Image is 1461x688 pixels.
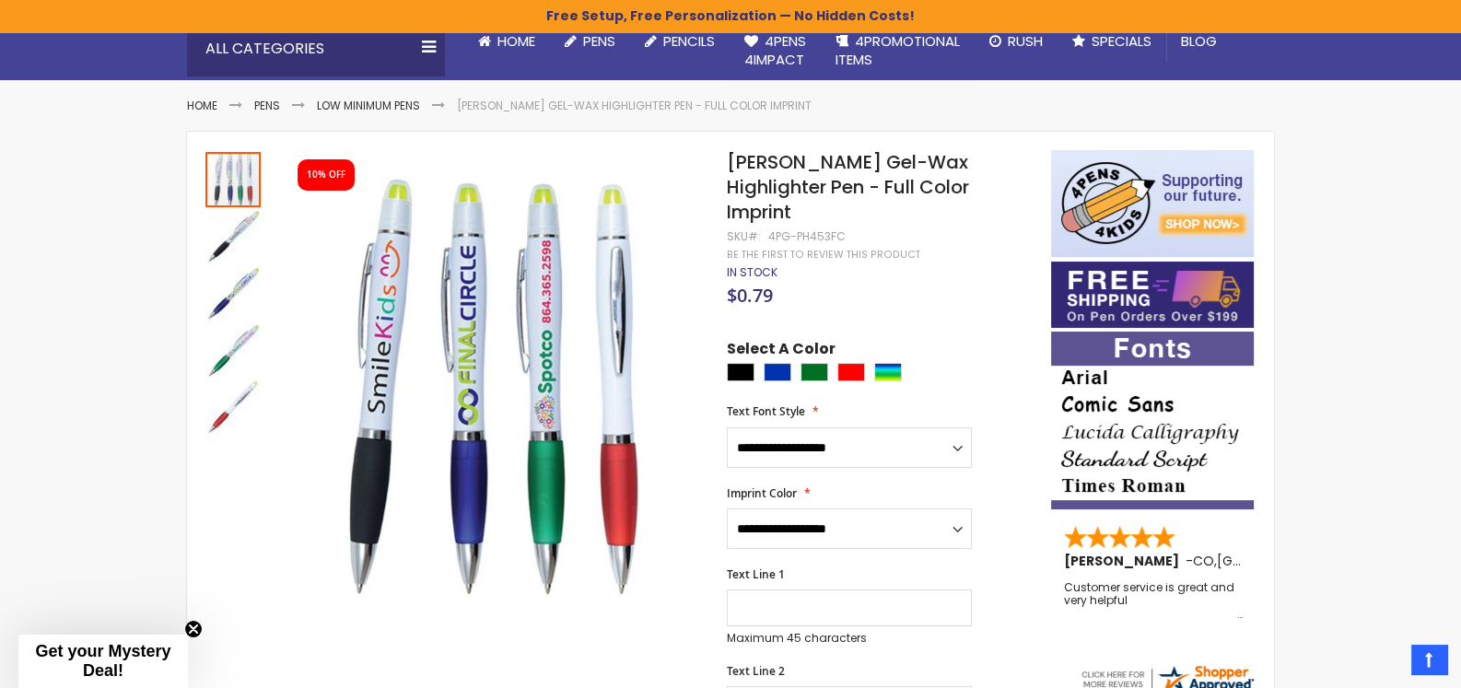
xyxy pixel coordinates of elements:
strong: SKU [727,228,761,244]
span: Home [497,31,535,51]
img: 4pens 4 kids [1051,150,1254,257]
span: 4PROMOTIONAL ITEMS [836,31,960,69]
span: Text Line 2 [727,663,785,679]
a: 4Pens4impact [730,21,821,81]
img: Brooke Pen Gel-Wax Highlighter Pen - Full Color Imprint [205,380,261,436]
img: Brooke Pen Gel-Wax Highlighter Pen - Full Color Imprint [205,323,261,379]
span: Text Font Style [727,403,805,419]
span: Pens [583,31,615,51]
span: Select A Color [727,339,836,364]
span: In stock [727,264,777,280]
a: Home [187,98,217,113]
span: Text Line 1 [727,566,785,582]
div: Black [727,363,754,381]
span: [PERSON_NAME] Gel-Wax Highlighter Pen - Full Color Imprint [727,149,969,225]
div: Brooke Pen Gel-Wax Highlighter Pen - Full Color Imprint [205,321,263,379]
div: Red [837,363,865,381]
span: Rush [1008,31,1043,51]
span: $0.79 [727,283,773,308]
a: Pens [550,21,630,62]
span: Imprint Color [727,485,797,501]
div: Availability [727,265,777,280]
div: Brooke Pen Gel-Wax Highlighter Pen - Full Color Imprint [205,264,263,321]
a: Home [463,21,550,62]
img: Free shipping on orders over $199 [1051,262,1254,328]
span: 4Pens 4impact [744,31,806,69]
span: Blog [1181,31,1217,51]
span: Specials [1092,31,1151,51]
a: Pencils [630,21,730,62]
span: Get your Mystery Deal! [35,642,170,680]
img: font-personalization-examples [1051,332,1254,509]
iframe: Google Customer Reviews [1309,638,1461,688]
div: Brooke Pen Gel-Wax Highlighter Pen - Full Color Imprint [205,379,261,436]
span: [PERSON_NAME] [1064,552,1186,570]
span: CO [1193,552,1214,570]
span: - , [1186,552,1352,570]
div: Assorted [874,363,902,381]
a: Specials [1058,21,1166,62]
div: All Categories [187,21,445,76]
div: Customer service is great and very helpful [1064,581,1243,621]
li: [PERSON_NAME] Gel-Wax Highlighter Pen - Full Color Imprint [457,99,812,113]
p: Maximum 45 characters [727,631,972,646]
span: [GEOGRAPHIC_DATA] [1217,552,1352,570]
a: Rush [975,21,1058,62]
div: Blue [764,363,791,381]
div: Brooke Pen Gel-Wax Highlighter Pen - Full Color Imprint [205,150,263,207]
a: Low Minimum Pens [317,98,420,113]
div: 10% OFF [307,169,345,181]
a: Blog [1166,21,1232,62]
button: Close teaser [184,620,203,638]
div: Brooke Pen Gel-Wax Highlighter Pen - Full Color Imprint [205,207,263,264]
a: 4PROMOTIONALITEMS [821,21,975,81]
img: Brooke Pen Gel-Wax Highlighter Pen - Full Color Imprint [281,177,702,598]
div: 4PG-PH453FC [768,229,846,244]
a: Pens [254,98,280,113]
span: Pencils [663,31,715,51]
div: Get your Mystery Deal!Close teaser [18,635,188,688]
div: Green [801,363,828,381]
img: Brooke Pen Gel-Wax Highlighter Pen - Full Color Imprint [205,266,261,321]
img: Brooke Pen Gel-Wax Highlighter Pen - Full Color Imprint [205,209,261,264]
a: Be the first to review this product [727,248,920,262]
